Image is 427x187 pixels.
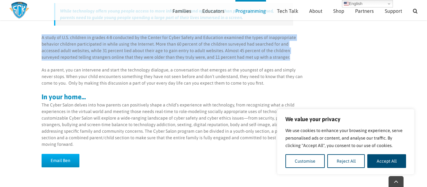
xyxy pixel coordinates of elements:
[173,8,191,13] span: Families
[309,8,322,13] span: About
[285,127,406,149] p: We use cookies to enhance your browsing experience, serve personalised ads or content, and analys...
[385,8,402,13] span: Support
[333,8,344,13] span: Shop
[42,34,306,61] p: A study of U.S. children in grades 4-8 conducted by the Center for Cyber Safety and Education exa...
[235,8,266,13] span: Programming
[285,154,325,168] button: Customise
[285,116,406,123] p: We value your privacy
[9,2,29,19] img: Savvy Cyber Kids Logo
[42,154,79,167] a: Email Ben
[42,102,306,148] p: The Cyber Salon delves into how parents can positively shape a child’s experience with technology...
[344,1,349,6] img: en
[367,154,406,168] button: Accept All
[202,8,224,13] span: Educators
[277,8,298,13] span: Tech Talk
[327,154,365,168] button: Reject All
[42,67,306,86] p: As a parent, you can intervene and start the technology dialogue, a conversation that emerges at ...
[355,8,374,13] span: Partners
[51,158,70,163] span: Email Ben
[42,93,86,101] strong: In your home…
